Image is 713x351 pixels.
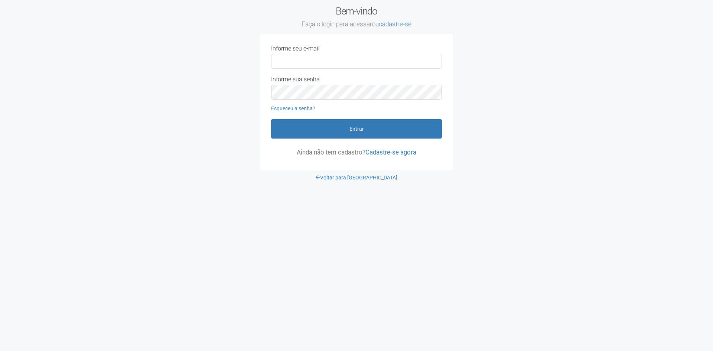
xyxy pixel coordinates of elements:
[271,119,442,139] button: Entrar
[271,149,442,156] p: Ainda não tem cadastro?
[271,105,315,111] a: Esqueceu a senha?
[372,20,411,28] span: ou
[271,76,320,83] label: Informe sua senha
[271,45,320,52] label: Informe seu e-mail
[260,20,453,29] small: Faça o login para acessar
[260,6,453,29] h2: Bem-vindo
[316,175,397,181] a: Voltar para [GEOGRAPHIC_DATA]
[365,149,416,156] a: Cadastre-se agora
[379,20,411,28] a: cadastre-se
